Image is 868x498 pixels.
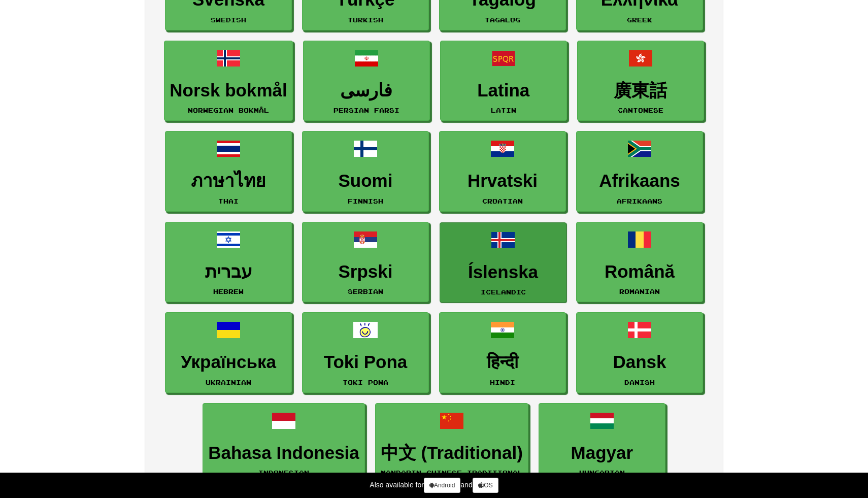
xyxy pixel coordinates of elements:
[208,443,359,463] h3: Bahasa Indonesia
[445,171,560,191] h3: Hrvatski
[171,352,286,372] h3: Українська
[164,41,292,121] a: Norsk bokmålNorwegian Bokmål
[348,288,383,295] small: Serbian
[308,352,423,372] h3: Toki Pona
[203,403,365,484] a: Bahasa IndonesiaIndonesian
[440,41,567,121] a: LatinaLatin
[213,288,244,295] small: Hebrew
[381,469,523,476] small: Mandarin Chinese Traditional
[188,107,269,114] small: Norwegian Bokmål
[618,107,663,114] small: Cantonese
[308,171,423,191] h3: Suomi
[576,312,703,393] a: DanskDanish
[617,197,662,205] small: Afrikaans
[165,222,292,303] a: עבריתHebrew
[619,288,660,295] small: Romanian
[218,197,239,205] small: Thai
[258,469,309,476] small: Indonesian
[302,222,429,303] a: SrpskiSerbian
[302,131,429,212] a: SuomiFinnish
[440,222,566,303] a: ÍslenskaIcelandic
[624,379,655,386] small: Danish
[577,41,704,121] a: 廣東話Cantonese
[424,478,460,493] a: Android
[481,288,526,295] small: Icelandic
[485,16,520,23] small: Tagalog
[170,81,287,101] h3: Norsk bokmål
[348,197,383,205] small: Finnish
[439,131,566,212] a: HrvatskiCroatian
[482,197,523,205] small: Croatian
[445,352,560,372] h3: हिन्दी
[582,171,697,191] h3: Afrikaans
[171,262,286,282] h3: עברית
[348,16,383,23] small: Turkish
[309,81,424,101] h3: فارسی
[544,443,660,463] h3: Magyar
[165,131,292,212] a: ภาษาไทยThai
[627,16,652,23] small: Greek
[439,312,566,393] a: हिन्दीHindi
[445,262,561,282] h3: Íslenska
[303,41,430,121] a: فارسیPersian Farsi
[171,171,286,191] h3: ภาษาไทย
[576,222,703,303] a: RomânăRomanian
[490,379,515,386] small: Hindi
[206,379,251,386] small: Ukrainian
[308,262,423,282] h3: Srpski
[375,403,528,484] a: 中文 (Traditional)Mandarin Chinese Traditional
[539,403,665,484] a: MagyarHungarian
[583,81,698,101] h3: 廣東話
[333,107,399,114] small: Persian Farsi
[582,262,697,282] h3: Română
[446,81,561,101] h3: Latina
[576,131,703,212] a: AfrikaansAfrikaans
[491,107,516,114] small: Latin
[343,379,388,386] small: Toki Pona
[579,469,625,476] small: Hungarian
[211,16,246,23] small: Swedish
[302,312,429,393] a: Toki PonaToki Pona
[582,352,697,372] h3: Dansk
[381,443,523,463] h3: 中文 (Traditional)
[473,478,498,493] a: iOS
[165,312,292,393] a: УкраїнськаUkrainian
